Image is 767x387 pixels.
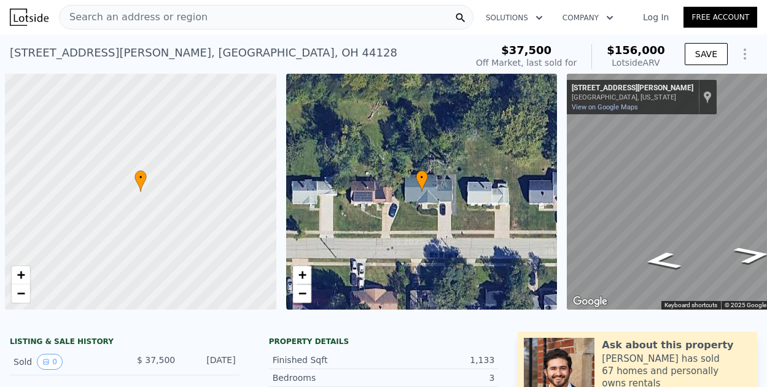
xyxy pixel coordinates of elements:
span: + [17,267,25,283]
span: − [17,286,25,301]
button: Company [553,7,623,29]
div: [GEOGRAPHIC_DATA], [US_STATE] [572,93,693,101]
a: Zoom in [293,266,311,284]
div: Bedrooms [273,372,384,384]
button: Solutions [476,7,553,29]
div: [STREET_ADDRESS][PERSON_NAME] [572,84,693,93]
div: • [134,170,147,192]
a: Log In [628,11,683,23]
span: $37,500 [501,44,551,57]
img: Lotside [10,9,49,26]
button: Keyboard shortcuts [664,301,717,310]
span: − [298,286,306,301]
a: Free Account [683,7,757,28]
div: Lotside ARV [607,57,665,69]
span: • [416,172,428,183]
a: Zoom out [293,284,311,303]
span: $ 37,500 [137,355,175,365]
button: Show Options [733,42,757,66]
a: View on Google Maps [572,103,638,111]
img: Google [570,294,610,310]
span: © 2025 Google [725,302,766,308]
span: $156,000 [607,44,665,57]
div: Finished Sqft [273,354,384,366]
a: Zoom out [12,284,30,303]
div: [STREET_ADDRESS][PERSON_NAME] , [GEOGRAPHIC_DATA] , OH 44128 [10,44,397,61]
div: LISTING & SALE HISTORY [10,337,239,349]
a: Zoom in [12,266,30,284]
path: Go West, Marvin Rd [628,248,697,274]
span: • [134,172,147,183]
a: Show location on map [703,90,712,104]
button: SAVE [685,43,728,65]
div: 1,133 [383,354,494,366]
button: View historical data [37,354,63,370]
span: Search an address or region [60,10,208,25]
div: 3 [383,372,494,384]
div: Sold [14,354,115,370]
div: • [416,170,428,192]
div: Ask about this property [602,338,733,353]
div: Property details [269,337,499,346]
a: Open this area in Google Maps (opens a new window) [570,294,610,310]
div: Off Market, last sold for [476,57,577,69]
span: + [298,267,306,283]
div: [DATE] [185,354,235,370]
